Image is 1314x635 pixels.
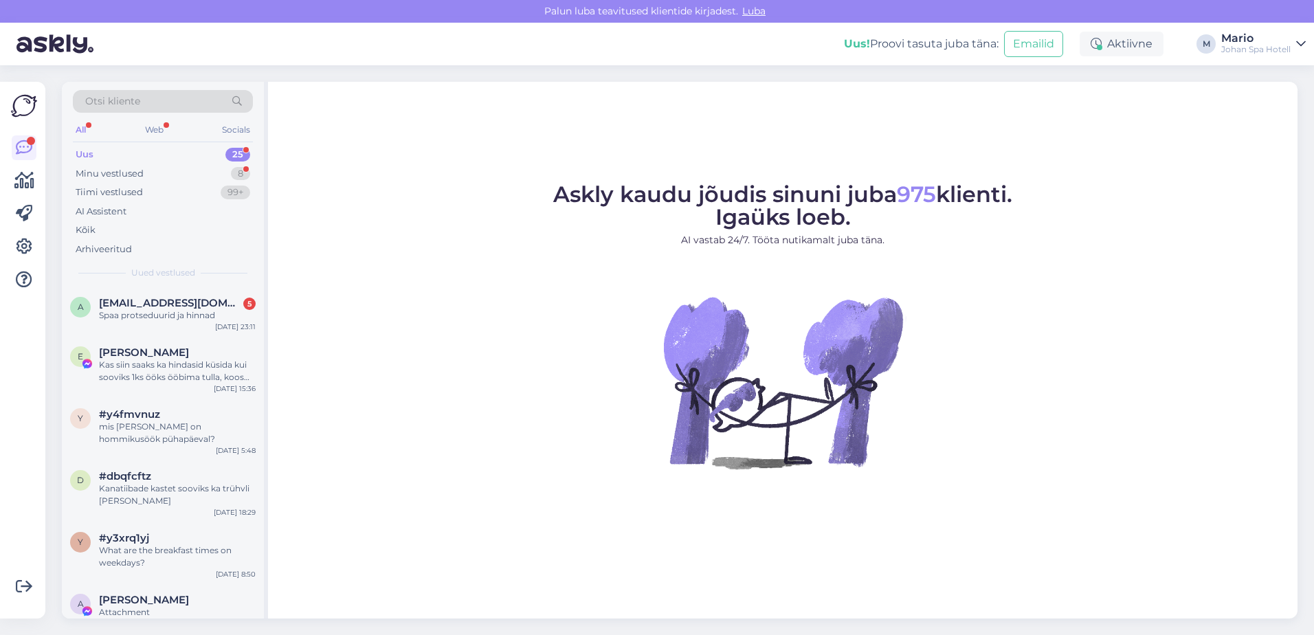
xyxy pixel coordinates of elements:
div: [DATE] 23:11 [215,322,256,332]
div: What are the breakfast times on weekdays? [99,544,256,569]
span: #y3xrq1yj [99,532,149,544]
span: #dbqfcftz [99,470,151,482]
div: AI Assistent [76,205,126,219]
span: Uued vestlused [131,267,195,279]
div: Uus [76,148,93,161]
span: Luba [738,5,770,17]
div: [DATE] 15:36 [214,383,256,394]
span: A [78,599,84,609]
button: Emailid [1004,31,1063,57]
a: MarioJohan Spa Hotell [1221,33,1306,55]
span: y [78,413,83,423]
span: Andrus Rako [99,594,189,606]
div: M [1196,34,1216,54]
span: aivesoha@gmail.com [99,297,242,309]
p: AI vastab 24/7. Tööta nutikamalt juba täna. [553,233,1012,247]
img: No Chat active [659,258,906,506]
span: a [78,302,84,312]
div: Proovi tasuta juba täna: [844,36,999,52]
span: #y4fmvnuz [99,408,160,421]
span: 975 [897,181,936,208]
div: 8 [231,167,250,181]
div: [DATE] 5:48 [216,445,256,456]
span: Askly kaudu jõudis sinuni juba klienti. Igaüks loeb. [553,181,1012,230]
div: Minu vestlused [76,167,144,181]
div: Mario [1221,33,1291,44]
div: Spaa protseduurid ja hinnad [99,309,256,322]
div: Aktiivne [1080,32,1163,56]
div: Web [142,121,166,139]
span: Elis Tunder [99,346,189,359]
span: d [77,475,84,485]
span: E [78,351,83,361]
span: Otsi kliente [85,94,140,109]
div: Johan Spa Hotell [1221,44,1291,55]
div: All [73,121,89,139]
b: Uus! [844,37,870,50]
div: Tiimi vestlused [76,186,143,199]
div: Kanatiibade kastet sooviks ka trühvli [PERSON_NAME] [99,482,256,507]
div: 25 [225,148,250,161]
div: mis [PERSON_NAME] on hommikusöök pühapäeval? [99,421,256,445]
div: [DATE] 18:29 [214,507,256,517]
div: 5 [243,298,256,310]
div: Socials [219,121,253,139]
div: 99+ [221,186,250,199]
div: Kõik [76,223,96,237]
span: y [78,537,83,547]
div: Arhiveeritud [76,243,132,256]
div: [DATE] 8:50 [216,569,256,579]
img: Askly Logo [11,93,37,119]
div: Attachment [99,606,256,619]
div: Kas siin saaks ka hindasid küsida kui sooviks 1ks ööks ööbima tulla, koos hommikusöögiga? :) [99,359,256,383]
